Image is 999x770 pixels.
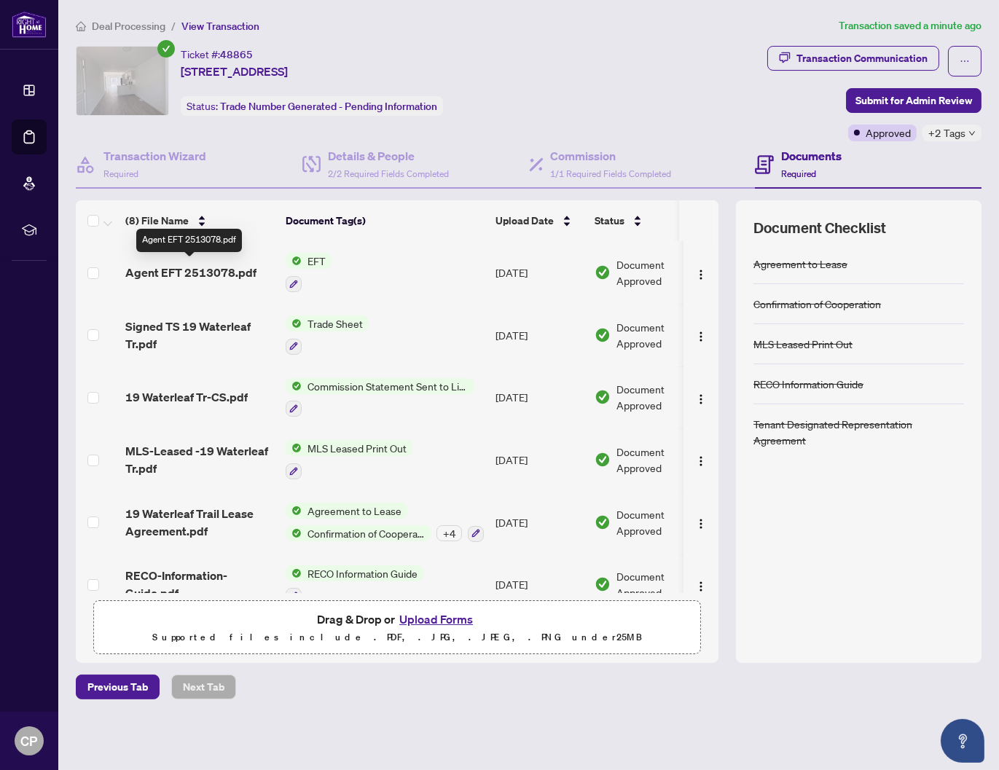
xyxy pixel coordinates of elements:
[616,444,707,476] span: Document Approved
[781,168,816,179] span: Required
[695,581,707,592] img: Logo
[689,385,713,409] button: Logo
[796,47,928,70] div: Transaction Communication
[855,89,972,112] span: Submit for Admin Review
[76,675,160,699] button: Previous Tab
[136,229,242,252] div: Agent EFT 2513078.pdf
[286,503,484,542] button: Status IconAgreement to LeaseStatus IconConfirmation of Cooperation+4
[103,168,138,179] span: Required
[103,147,206,165] h4: Transaction Wizard
[753,416,964,448] div: Tenant Designated Representation Agreement
[695,269,707,280] img: Logo
[781,147,842,165] h4: Documents
[286,565,302,581] img: Status Icon
[157,40,175,58] span: check-circle
[125,213,189,229] span: (8) File Name
[302,525,431,541] span: Confirmation of Cooperation
[302,440,412,456] span: MLS Leased Print Out
[302,253,332,269] span: EFT
[220,100,437,113] span: Trade Number Generated - Pending Information
[928,125,965,141] span: +2 Tags
[495,213,554,229] span: Upload Date
[181,63,288,80] span: [STREET_ADDRESS]
[395,610,477,629] button: Upload Forms
[120,200,280,241] th: (8) File Name
[753,376,863,392] div: RECO Information Guide
[125,318,274,353] span: Signed TS 19 Waterleaf Tr.pdf
[616,381,707,413] span: Document Approved
[595,213,624,229] span: Status
[616,568,707,600] span: Document Approved
[302,315,369,331] span: Trade Sheet
[286,525,302,541] img: Status Icon
[846,88,982,113] button: Submit for Admin Review
[286,253,302,269] img: Status Icon
[595,264,611,280] img: Document Status
[490,491,589,554] td: [DATE]
[490,366,589,429] td: [DATE]
[595,452,611,468] img: Document Status
[286,315,369,355] button: Status IconTrade Sheet
[302,503,407,519] span: Agreement to Lease
[76,21,86,31] span: home
[77,47,168,115] img: IMG-X12334454_1.jpg
[753,256,847,272] div: Agreement to Lease
[689,323,713,347] button: Logo
[595,576,611,592] img: Document Status
[286,253,332,292] button: Status IconEFT
[286,378,474,417] button: Status IconCommission Statement Sent to Listing Brokerage
[960,56,970,66] span: ellipsis
[968,130,976,137] span: down
[595,514,611,530] img: Document Status
[490,200,589,241] th: Upload Date
[695,393,707,405] img: Logo
[490,428,589,491] td: [DATE]
[490,554,589,616] td: [DATE]
[302,378,474,394] span: Commission Statement Sent to Listing Brokerage
[866,125,911,141] span: Approved
[616,256,707,288] span: Document Approved
[286,440,302,456] img: Status Icon
[21,731,38,751] span: CP
[286,503,302,519] img: Status Icon
[695,455,707,467] img: Logo
[689,511,713,534] button: Logo
[171,17,176,34] li: /
[695,518,707,530] img: Logo
[616,319,707,351] span: Document Approved
[286,378,302,394] img: Status Icon
[689,448,713,471] button: Logo
[12,11,47,38] img: logo
[941,719,984,763] button: Open asap
[181,46,253,63] div: Ticket #:
[551,168,672,179] span: 1/1 Required Fields Completed
[125,264,256,281] span: Agent EFT 2513078.pdf
[125,505,274,540] span: 19 Waterleaf Trail Lease Agreement.pdf
[286,440,412,479] button: Status IconMLS Leased Print Out
[220,48,253,61] span: 48865
[280,200,490,241] th: Document Tag(s)
[92,20,165,33] span: Deal Processing
[689,573,713,596] button: Logo
[689,261,713,284] button: Logo
[181,96,443,116] div: Status:
[767,46,939,71] button: Transaction Communication
[753,218,886,238] span: Document Checklist
[753,296,881,312] div: Confirmation of Cooperation
[589,200,713,241] th: Status
[436,525,462,541] div: + 4
[94,601,700,655] span: Drag & Drop orUpload FormsSupported files include .PDF, .JPG, .JPEG, .PNG under25MB
[171,675,236,699] button: Next Tab
[753,336,853,352] div: MLS Leased Print Out
[125,388,248,406] span: 19 Waterleaf Tr-CS.pdf
[181,20,259,33] span: View Transaction
[328,147,449,165] h4: Details & People
[490,304,589,366] td: [DATE]
[317,610,477,629] span: Drag & Drop or
[103,629,692,646] p: Supported files include .PDF, .JPG, .JPEG, .PNG under 25 MB
[595,327,611,343] img: Document Status
[125,567,274,602] span: RECO-Information-Guide.pdf
[616,506,707,538] span: Document Approved
[302,565,423,581] span: RECO Information Guide
[839,17,982,34] article: Transaction saved a minute ago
